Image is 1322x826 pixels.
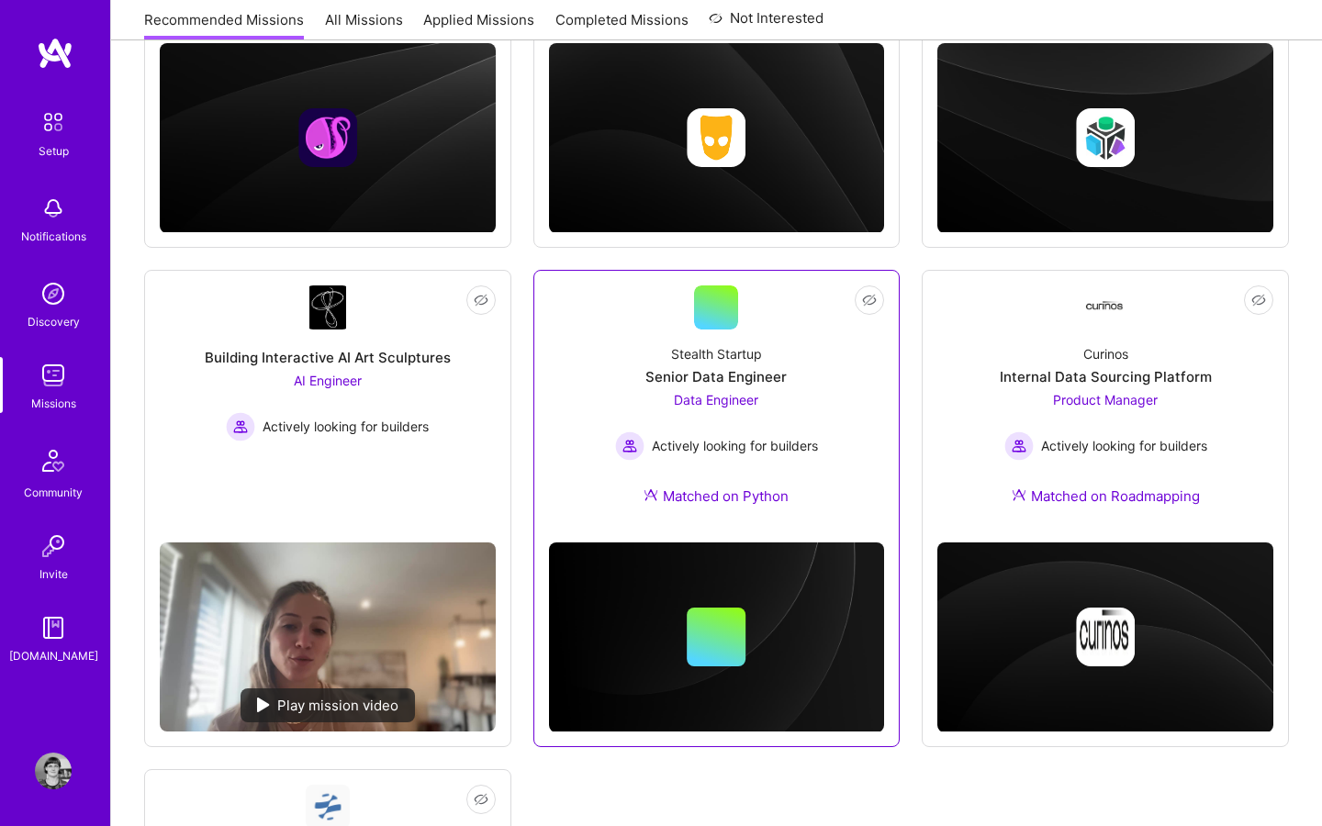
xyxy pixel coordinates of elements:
img: Company logo [1076,608,1135,666]
img: setup [34,103,73,141]
div: Invite [39,564,68,584]
img: play [257,698,270,712]
div: Senior Data Engineer [645,367,787,386]
i: icon EyeClosed [1251,293,1266,307]
a: User Avatar [30,753,76,789]
a: Completed Missions [555,10,689,40]
a: Recommended Missions [144,10,304,40]
span: Data Engineer [674,392,758,407]
img: cover [549,43,885,233]
div: Discovery [28,312,80,331]
img: logo [37,37,73,70]
span: Actively looking for builders [652,436,818,455]
div: Building Interactive AI Art Sculptures [205,348,451,367]
a: Company LogoCurinosInternal Data Sourcing PlatformProduct Manager Actively looking for buildersAc... [937,285,1273,528]
span: Actively looking for builders [263,417,429,436]
a: Stealth StartupSenior Data EngineerData Engineer Actively looking for buildersActively looking fo... [549,285,885,528]
img: Company Logo [1083,301,1127,313]
img: cover [937,542,1273,732]
i: icon EyeClosed [474,293,488,307]
img: Actively looking for builders [615,431,644,461]
span: Product Manager [1053,392,1158,407]
img: Company logo [298,108,357,167]
div: Notifications [21,227,86,246]
div: Missions [31,394,76,413]
i: icon EyeClosed [862,293,877,307]
img: Invite [35,528,72,564]
img: Actively looking for builders [226,412,255,441]
div: Matched on Python [644,486,789,506]
img: discovery [35,275,72,312]
img: Community [31,439,75,483]
a: Applied Missions [423,10,534,40]
img: User Avatar [35,753,72,789]
i: icon EyeClosed [474,792,488,807]
img: No Mission [160,542,496,731]
img: Actively looking for builders [1004,431,1034,461]
div: Play mission video [241,688,415,722]
div: Curinos [1083,344,1128,363]
a: Not Interested [709,7,823,40]
div: [DOMAIN_NAME] [9,646,98,665]
div: Setup [39,141,69,161]
img: cover [937,43,1273,233]
a: Company LogoBuilding Interactive AI Art SculpturesAI Engineer Actively looking for buildersActive... [160,285,496,528]
img: Company Logo [309,285,346,329]
img: Ateam Purple Icon [1012,487,1026,502]
img: Company logo [687,108,745,167]
img: cover [549,542,885,732]
img: teamwork [35,357,72,394]
a: All Missions [325,10,403,40]
div: Matched on Roadmapping [1012,486,1200,506]
div: Community [24,483,83,502]
div: Internal Data Sourcing Platform [1000,367,1212,386]
img: bell [35,190,72,227]
span: Actively looking for builders [1041,436,1207,455]
img: guide book [35,609,72,646]
img: cover [160,43,496,233]
span: AI Engineer [294,373,362,388]
div: Stealth Startup [671,344,762,363]
img: Ateam Purple Icon [644,487,658,502]
img: Company logo [1076,108,1135,167]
